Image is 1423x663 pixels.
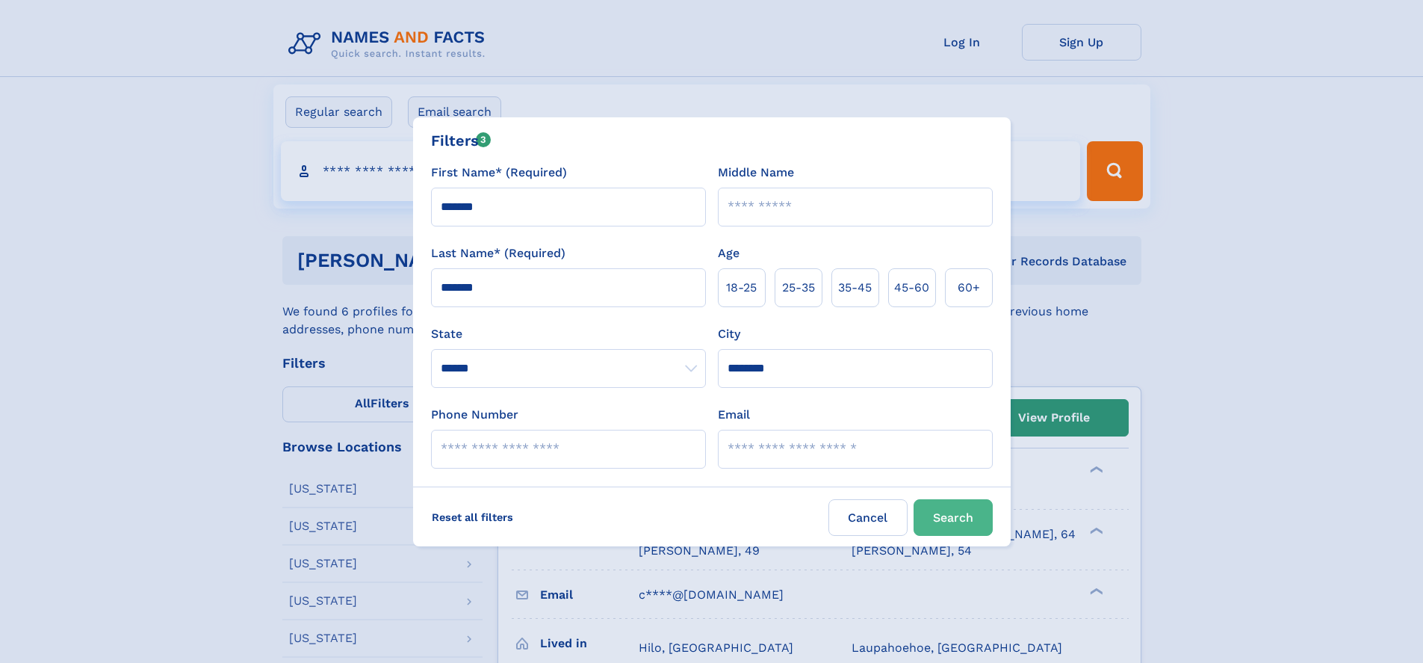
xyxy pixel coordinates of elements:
label: Cancel [828,499,908,536]
label: Phone Number [431,406,518,424]
span: 18‑25 [726,279,757,297]
label: State [431,325,706,343]
label: Age [718,244,740,262]
label: City [718,325,740,343]
span: 25‑35 [782,279,815,297]
label: Middle Name [718,164,794,182]
label: Email [718,406,750,424]
label: Last Name* (Required) [431,244,565,262]
div: Filters [431,129,492,152]
label: Reset all filters [422,499,523,535]
button: Search [914,499,993,536]
span: 35‑45 [838,279,872,297]
span: 45‑60 [894,279,929,297]
span: 60+ [958,279,980,297]
label: First Name* (Required) [431,164,567,182]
